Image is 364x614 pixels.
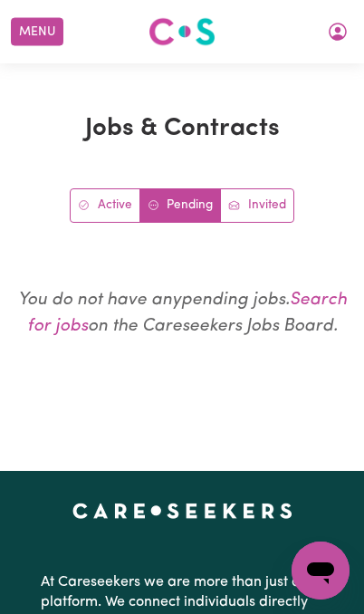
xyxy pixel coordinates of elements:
[11,18,63,46] button: Menu
[140,189,222,222] a: Contracts pending review
[319,16,357,47] button: My Account
[71,189,140,222] a: Active jobs
[27,292,347,335] a: Search for jobs
[72,504,292,518] a: Careseekers home page
[292,542,350,600] iframe: Button to launch messaging window, conversation in progress
[148,15,216,48] img: Careseekers logo
[11,114,353,145] h1: Jobs & Contracts
[221,189,293,222] a: Job invitations
[148,11,216,53] a: Careseekers logo
[18,292,347,335] em: You do not have any pending jobs . on the Careseekers Jobs Board.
